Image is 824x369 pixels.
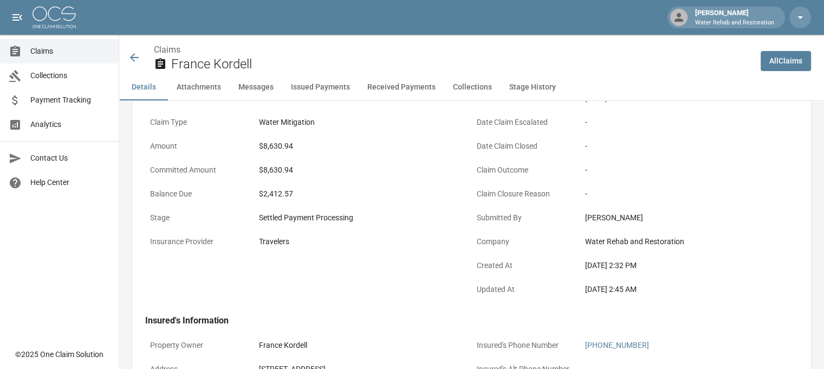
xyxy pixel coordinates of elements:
div: © 2025 One Claim Solution [15,349,103,360]
div: Water Mitigation [259,117,467,128]
div: Travelers [259,236,467,247]
button: Details [119,74,168,100]
p: Submitted By [472,207,581,228]
div: [DATE] 2:32 PM [585,260,793,271]
div: - [585,188,793,200]
p: Amount [145,136,254,157]
div: - [585,164,793,176]
p: Created At [472,255,581,276]
span: Collections [30,70,110,81]
p: Water Rehab and Restoration [695,18,774,28]
div: Water Rehab and Restoration [585,236,793,247]
div: [PERSON_NAME] [691,8,778,27]
p: Balance Due [145,183,254,205]
p: Insurance Provider [145,231,254,252]
button: Messages [230,74,282,100]
span: Payment Tracking [30,94,110,106]
a: Claims [154,44,180,55]
p: Date Claim Closed [472,136,581,157]
div: Settled Payment Processing [259,212,467,224]
h4: Insured's Information [145,315,798,326]
button: Received Payments [359,74,444,100]
nav: breadcrumb [154,43,752,56]
div: [PERSON_NAME] [585,212,793,224]
p: Updated At [472,279,581,300]
div: $8,630.94 [259,141,467,152]
p: Stage [145,207,254,228]
div: France Kordell [259,340,467,351]
div: - [585,117,793,128]
button: Collections [444,74,501,100]
span: Claims [30,46,110,57]
div: $8,630.94 [259,164,467,176]
h2: France Kordell [171,56,752,72]
p: Insured's Phone Number [472,335,581,356]
button: open drawer [7,7,28,28]
p: Claim Type [145,112,254,133]
div: - [585,141,793,152]
p: Date Claim Escalated [472,112,581,133]
span: Contact Us [30,152,110,164]
a: AllClaims [761,51,811,71]
img: ocs-logo-white-transparent.png [33,7,76,28]
div: $2,412.57 [259,188,467,200]
p: Company [472,231,581,252]
p: Claim Closure Reason [472,183,581,205]
p: Claim Outcome [472,160,581,181]
div: [DATE] 2:45 AM [585,284,793,295]
button: Attachments [168,74,230,100]
div: anchor tabs [119,74,824,100]
a: [PHONE_NUMBER] [585,341,649,349]
span: Analytics [30,119,110,130]
span: Help Center [30,177,110,188]
button: Issued Payments [282,74,359,100]
button: Stage History [501,74,565,100]
p: Committed Amount [145,160,254,181]
p: Property Owner [145,335,254,356]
